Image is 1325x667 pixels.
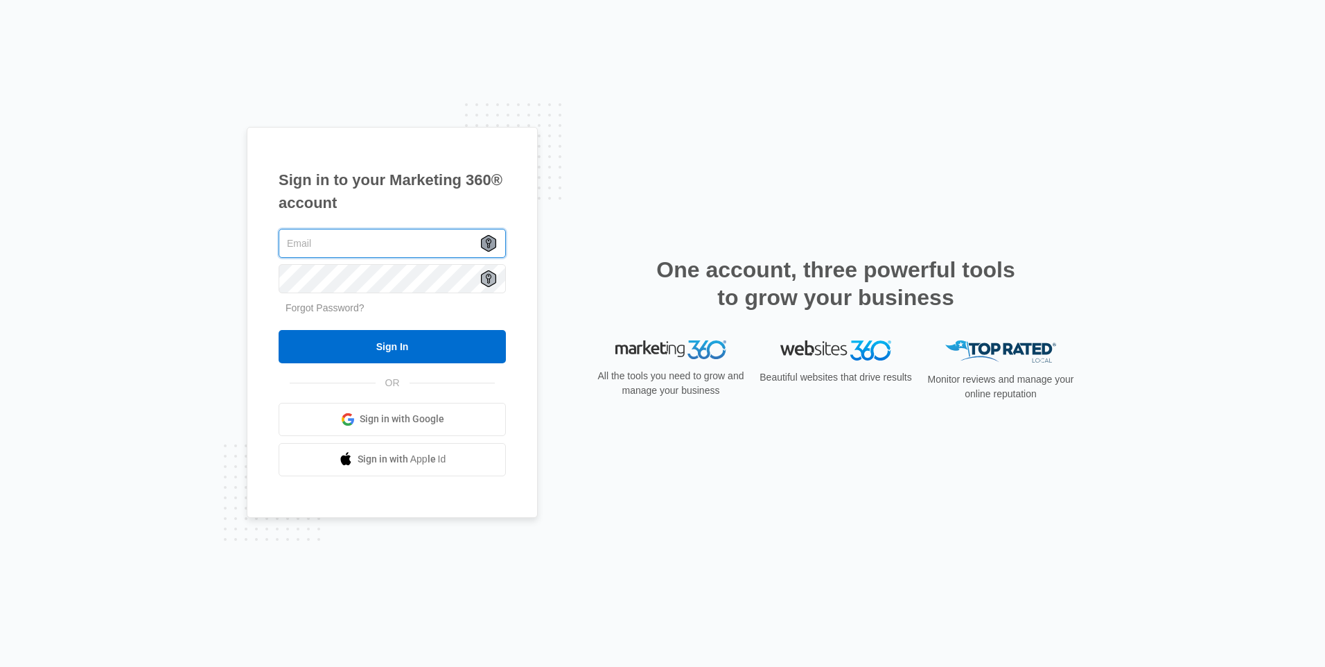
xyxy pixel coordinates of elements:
p: All the tools you need to grow and manage your business [593,369,748,398]
p: Beautiful websites that drive results [758,370,913,385]
p: Monitor reviews and manage your online reputation [923,372,1078,401]
input: Sign In [279,330,506,363]
img: Websites 360 [780,340,891,361]
img: Top Rated Local [945,340,1056,363]
span: Sign in with Apple Id [358,452,446,467]
a: Sign in with Apple Id [279,443,506,476]
span: OR [376,376,410,390]
a: Sign in with Google [279,403,506,436]
img: Marketing 360 [615,340,726,360]
a: Forgot Password? [286,302,365,313]
span: Sign in with Google [360,412,444,426]
input: Email [279,229,506,258]
h1: Sign in to your Marketing 360® account [279,168,506,214]
h2: One account, three powerful tools to grow your business [652,256,1019,311]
